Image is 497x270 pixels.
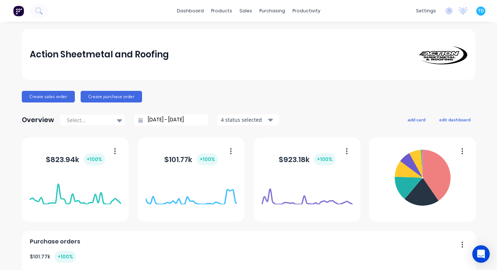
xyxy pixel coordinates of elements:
div: + 100 % [84,153,105,165]
div: Open Intercom Messenger [472,245,490,263]
img: Factory [13,5,24,16]
div: purchasing [256,5,289,16]
span: Purchase orders [30,237,80,246]
a: dashboard [173,5,207,16]
img: Action Sheetmetal and Roofing [416,45,467,64]
div: + 100 % [314,153,335,165]
div: products [207,5,236,16]
div: sales [236,5,256,16]
div: Action Sheetmetal and Roofing [30,47,169,62]
button: add card [403,115,430,124]
button: Create sales order [22,91,75,102]
div: settings [412,5,440,16]
div: + 100 % [197,153,218,165]
div: $ 923.18k [279,153,335,165]
div: $ 101.77k [164,153,218,165]
div: $ 823.94k [46,153,105,165]
button: 4 status selected [217,114,279,125]
div: 4 status selected [221,116,267,124]
span: TD [478,8,484,14]
button: edit dashboard [435,115,475,124]
div: productivity [289,5,324,16]
button: Create purchase order [81,91,142,102]
div: $ 101.77k [30,251,76,263]
div: + 100 % [54,251,76,263]
div: Overview [22,113,54,127]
